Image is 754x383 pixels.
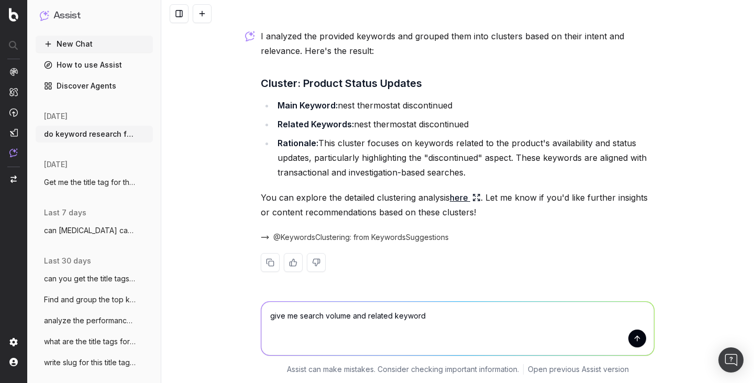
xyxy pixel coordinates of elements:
[44,336,136,347] span: what are the title tags for pages dealin
[10,176,17,183] img: Switch project
[53,8,81,23] h1: Assist
[36,291,153,308] button: Find and group the top keywords for [PERSON_NAME]
[9,148,18,157] img: Assist
[245,31,255,41] img: Botify assist logo
[9,358,18,366] img: My account
[278,138,318,148] strong: Rationale:
[36,36,153,52] button: New Chat
[36,354,153,371] button: write slug for this title tag: Starwood
[44,111,68,122] span: [DATE]
[273,232,449,243] span: @KeywordsClustering: from KeywordsSuggestions
[9,8,18,21] img: Botify logo
[36,222,153,239] button: can [MEDICAL_DATA] cause [MEDICAL_DATA] 64 [MEDICAL_DATA] cl
[274,136,655,180] li: This cluster focuses on keywords related to the product's availability and status updates, partic...
[261,302,654,355] textarea: give me search volume and related keyword
[261,75,655,92] h3: Cluster: Product Status Updates
[44,159,68,170] span: [DATE]
[274,117,655,132] li: nest thermostat discontinued
[44,129,136,139] span: do keyword research for this: nest therm
[36,57,153,73] a: How to use Assist
[9,128,18,137] img: Studio
[44,225,136,236] span: can [MEDICAL_DATA] cause [MEDICAL_DATA] 64 [MEDICAL_DATA] cl
[44,357,136,368] span: write slug for this title tag: Starwood
[9,68,18,76] img: Analytics
[9,87,18,96] img: Intelligence
[44,273,136,284] span: can you get the title tags for all pages
[287,364,519,375] p: Assist can make mistakes. Consider checking important information.
[36,78,153,94] a: Discover Agents
[40,8,149,23] button: Assist
[528,364,629,375] a: Open previous Assist version
[44,294,136,305] span: Find and group the top keywords for [PERSON_NAME]
[9,338,18,346] img: Setting
[278,100,338,111] strong: Main Keyword:
[36,333,153,350] button: what are the title tags for pages dealin
[36,312,153,329] button: analyze the performance of our page on s
[261,232,449,243] button: @KeywordsClustering: from KeywordsSuggestions
[261,29,655,58] p: I analyzed the provided keywords and grouped them into clusters based on their intent and relevan...
[36,126,153,143] button: do keyword research for this: nest therm
[450,190,481,205] a: here
[261,190,655,220] p: You can explore the detailed clustering analysis . Let me know if you'd like further insights or ...
[278,119,354,129] strong: Related Keywords:
[44,315,136,326] span: analyze the performance of our page on s
[44,256,91,266] span: last 30 days
[40,10,49,20] img: Assist
[44,207,86,218] span: last 7 days
[9,108,18,117] img: Activation
[718,347,744,373] div: Open Intercom Messenger
[44,177,136,188] span: Get me the title tag for the Arcadia ove
[36,270,153,287] button: can you get the title tags for all pages
[36,174,153,191] button: Get me the title tag for the Arcadia ove
[274,98,655,113] li: nest thermostat discontinued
